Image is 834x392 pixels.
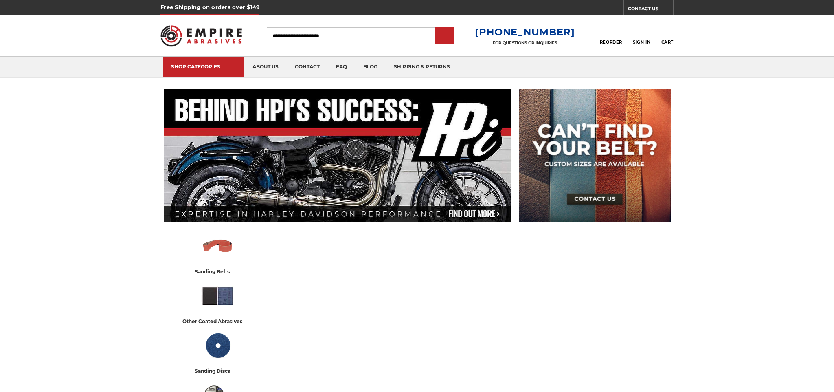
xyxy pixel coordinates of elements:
[661,40,674,45] span: Cart
[661,27,674,45] a: Cart
[633,40,650,45] span: Sign In
[355,57,386,77] a: blog
[163,57,244,77] a: SHOP CATEGORIES
[201,229,235,263] img: Sanding Belts
[244,57,287,77] a: about us
[167,329,268,375] a: sanding discs
[287,57,328,77] a: contact
[475,40,575,46] p: FOR QUESTIONS OR INQUIRIES
[182,317,253,326] div: other coated abrasives
[628,4,673,15] a: CONTACT US
[201,329,235,363] img: Sanding Discs
[475,26,575,38] a: [PHONE_NUMBER]
[519,89,671,222] img: promo banner for custom belts.
[160,20,242,52] img: Empire Abrasives
[167,229,268,276] a: sanding belts
[201,279,235,313] img: Other Coated Abrasives
[195,367,241,375] div: sanding discs
[164,89,511,222] img: Banner for an interview featuring Horsepower Inc who makes Harley performance upgrades featured o...
[386,57,458,77] a: shipping & returns
[600,40,622,45] span: Reorder
[436,28,452,44] input: Submit
[167,279,268,326] a: other coated abrasives
[195,267,240,276] div: sanding belts
[171,64,236,70] div: SHOP CATEGORIES
[328,57,355,77] a: faq
[600,27,622,44] a: Reorder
